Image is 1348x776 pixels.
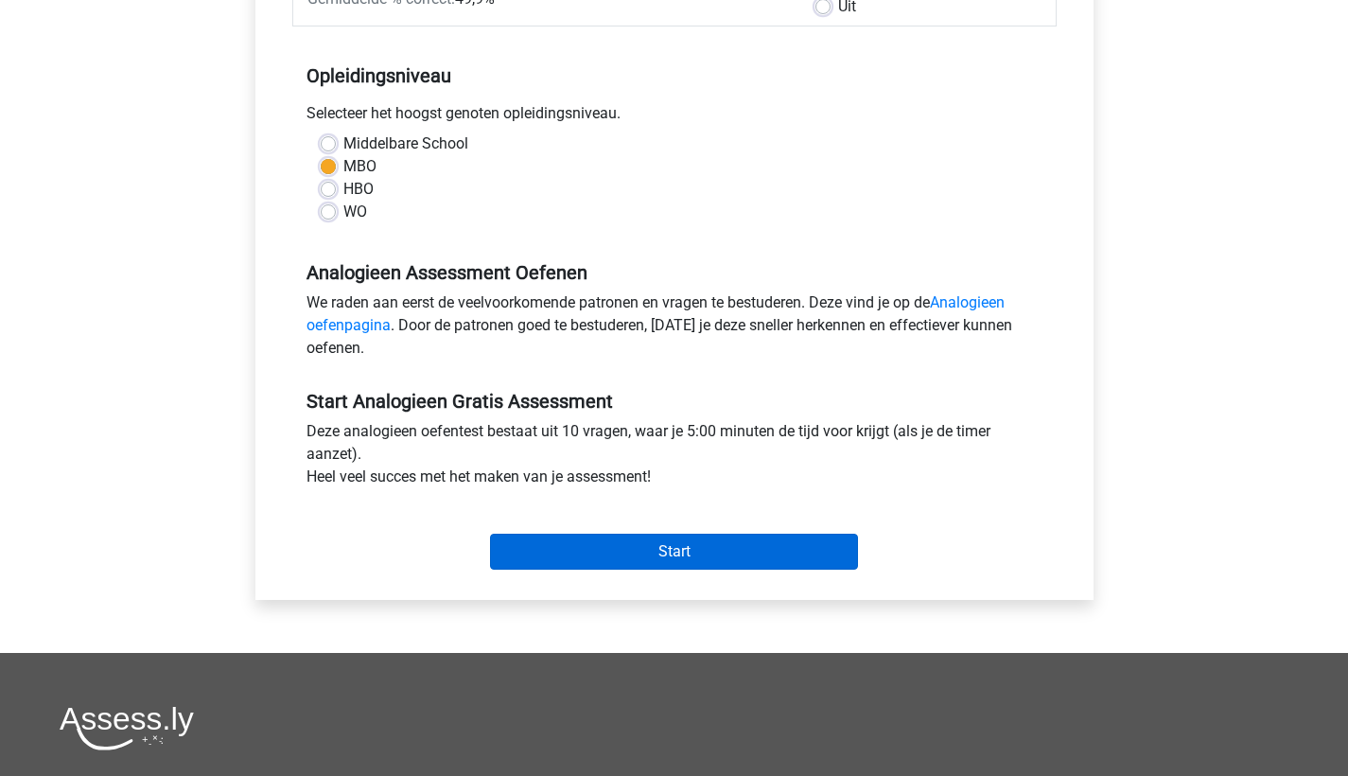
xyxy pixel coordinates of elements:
[292,102,1057,132] div: Selecteer het hoogst genoten opleidingsniveau.
[343,155,376,178] label: MBO
[292,420,1057,496] div: Deze analogieen oefentest bestaat uit 10 vragen, waar je 5:00 minuten de tijd voor krijgt (als je...
[292,291,1057,367] div: We raden aan eerst de veelvoorkomende patronen en vragen te bestuderen. Deze vind je op de . Door...
[306,390,1042,413] h5: Start Analogieen Gratis Assessment
[306,57,1042,95] h5: Opleidingsniveau
[343,178,374,201] label: HBO
[490,534,858,570] input: Start
[306,261,1042,284] h5: Analogieen Assessment Oefenen
[60,706,194,750] img: Assessly logo
[343,201,367,223] label: WO
[343,132,468,155] label: Middelbare School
